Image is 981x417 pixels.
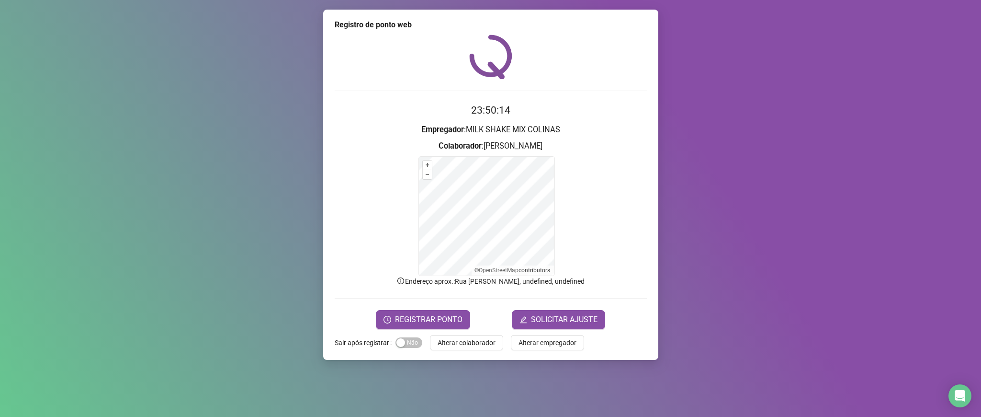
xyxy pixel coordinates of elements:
[335,276,647,287] p: Endereço aprox. : Rua [PERSON_NAME], undefined, undefined
[383,316,391,324] span: clock-circle
[479,267,519,274] a: OpenStreetMap
[396,277,405,285] span: info-circle
[395,314,462,325] span: REGISTRAR PONTO
[335,335,395,350] label: Sair após registrar
[376,310,470,329] button: REGISTRAR PONTO
[512,310,605,329] button: editSOLICITAR AJUSTE
[423,161,432,170] button: +
[469,35,512,79] img: QRPoint
[423,170,432,179] button: –
[519,316,527,324] span: edit
[430,335,503,350] button: Alterar colaborador
[335,19,647,31] div: Registro de ponto web
[421,125,464,134] strong: Empregador
[471,104,510,116] time: 23:50:14
[439,141,482,151] strong: Colaborador
[438,337,496,348] span: Alterar colaborador
[511,335,584,350] button: Alterar empregador
[531,314,598,325] span: SOLICITAR AJUSTE
[335,124,647,136] h3: : MILK SHAKE MIX COLINAS
[519,337,576,348] span: Alterar empregador
[474,267,552,274] li: © contributors.
[335,140,647,152] h3: : [PERSON_NAME]
[948,384,971,407] div: Open Intercom Messenger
